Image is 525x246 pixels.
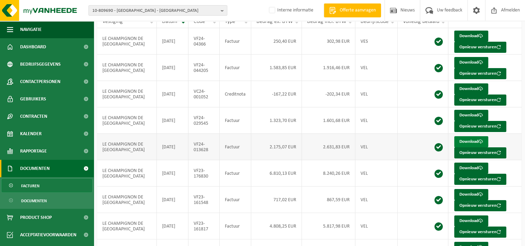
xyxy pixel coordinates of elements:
span: Documenten [20,160,50,177]
td: VC24-001052 [188,81,220,107]
a: Download [454,215,488,227]
td: 5.817,98 EUR [302,213,355,239]
button: Opnieuw versturen [454,174,506,185]
td: LE CHAMPIGNON DE [GEOGRAPHIC_DATA] [97,107,157,134]
label: Interne informatie [268,5,313,16]
td: LE CHAMPIGNON DE [GEOGRAPHIC_DATA] [97,160,157,187]
td: VEL [355,81,398,107]
td: LE CHAMPIGNON DE [GEOGRAPHIC_DATA] [97,81,157,107]
span: Navigatie [20,21,42,38]
td: [DATE] [157,187,188,213]
td: VF24-044205 [188,55,220,81]
span: Bedrijfsgegevens [20,56,61,73]
td: VEL [355,160,398,187]
span: Kalender [20,125,42,142]
button: Opnieuw versturen [454,200,506,211]
span: Vestiging [102,19,123,24]
td: Factuur [220,213,251,239]
td: LE CHAMPIGNON DE [GEOGRAPHIC_DATA] [97,187,157,213]
span: Contracten [20,108,47,125]
a: Documenten [2,194,92,207]
td: LE CHAMPIGNON DE [GEOGRAPHIC_DATA] [97,213,157,239]
span: Datum [162,19,177,24]
td: [DATE] [157,213,188,239]
button: 10-809690 - [GEOGRAPHIC_DATA] - [GEOGRAPHIC_DATA] [88,5,227,16]
a: Download [454,189,488,200]
td: [DATE] [157,28,188,55]
td: [DATE] [157,81,188,107]
span: Contactpersonen [20,73,60,90]
td: VEL [355,107,398,134]
td: VEL [355,213,398,239]
td: Factuur [220,55,251,81]
span: Acceptatievoorwaarden [20,226,76,244]
td: 2.631,83 EUR [302,134,355,160]
a: Download [454,136,488,147]
span: Rapportage [20,142,47,160]
button: Opnieuw versturen [454,147,506,158]
a: Download [454,31,488,42]
td: -167,22 EUR [251,81,302,107]
td: VF24-013628 [188,134,220,160]
td: LE CHAMPIGNON DE [GEOGRAPHIC_DATA] [97,134,157,160]
td: Creditnota [220,81,251,107]
td: [DATE] [157,107,188,134]
a: Download [454,110,488,121]
td: 302,98 EUR [302,28,355,55]
td: [DATE] [157,55,188,81]
td: 250,40 EUR [251,28,302,55]
td: 4.808,25 EUR [251,213,302,239]
td: 8.240,26 EUR [302,160,355,187]
span: Offerte aanvragen [338,7,378,14]
td: [DATE] [157,134,188,160]
td: 1.583,85 EUR [251,55,302,81]
td: 717,02 EUR [251,187,302,213]
td: 2.175,07 EUR [251,134,302,160]
td: 867,59 EUR [302,187,355,213]
td: [DATE] [157,160,188,187]
a: Facturen [2,179,92,192]
a: Download [454,57,488,68]
td: VEL [355,187,398,213]
td: 1.601,68 EUR [302,107,355,134]
td: VF23-176830 [188,160,220,187]
td: LE CHAMPIGNON DE [GEOGRAPHIC_DATA] [97,28,157,55]
span: Bedrijfscode [361,19,389,24]
td: VF23-161817 [188,213,220,239]
td: VF24-029545 [188,107,220,134]
td: 6.810,13 EUR [251,160,302,187]
a: Download [454,163,488,174]
td: Factuur [220,160,251,187]
td: Factuur [220,187,251,213]
td: 1.323,70 EUR [251,107,302,134]
td: VF23-161548 [188,187,220,213]
span: Type [225,19,235,24]
span: 10-809690 - [GEOGRAPHIC_DATA] - [GEOGRAPHIC_DATA] [92,6,218,16]
span: Code [194,19,205,24]
td: -202,34 EUR [302,81,355,107]
button: Opnieuw versturen [454,68,506,79]
td: VF24-04366 [188,28,220,55]
span: Bedrag incl. BTW [307,19,346,24]
td: VES [355,28,398,55]
button: Opnieuw versturen [454,121,506,132]
td: 1.916,46 EUR [302,55,355,81]
td: Factuur [220,107,251,134]
button: Opnieuw versturen [454,42,506,53]
td: Factuur [220,28,251,55]
td: LE CHAMPIGNON DE [GEOGRAPHIC_DATA] [97,55,157,81]
button: Opnieuw versturen [454,95,506,106]
td: Factuur [220,134,251,160]
span: Facturen [21,179,40,192]
span: Documenten [21,194,47,207]
td: VEL [355,55,398,81]
span: Product Shop [20,209,52,226]
a: Download [454,83,488,95]
span: Dashboard [20,38,46,56]
a: Offerte aanvragen [324,3,381,17]
button: Opnieuw versturen [454,227,506,238]
span: Bedrag ex. BTW [256,19,293,24]
span: Volledig betaald [403,19,439,24]
span: Gebruikers [20,90,46,108]
td: VEL [355,134,398,160]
